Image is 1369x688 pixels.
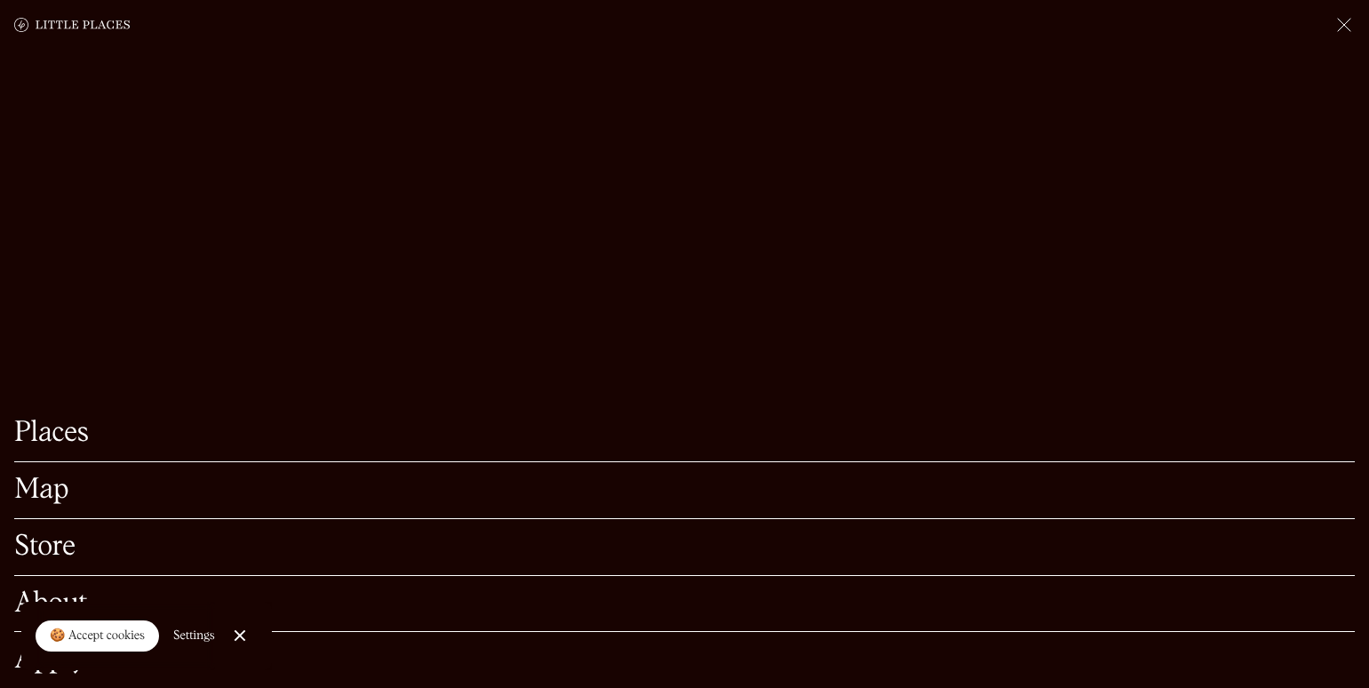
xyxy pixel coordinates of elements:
[50,628,145,645] div: 🍪 Accept cookies
[239,636,240,636] div: Close Cookie Popup
[222,618,258,653] a: Close Cookie Popup
[173,616,215,656] a: Settings
[14,646,1355,674] a: Apply
[14,420,1355,447] a: Places
[173,629,215,642] div: Settings
[14,533,1355,561] a: Store
[14,476,1355,504] a: Map
[14,590,1355,618] a: About
[36,620,159,652] a: 🍪 Accept cookies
